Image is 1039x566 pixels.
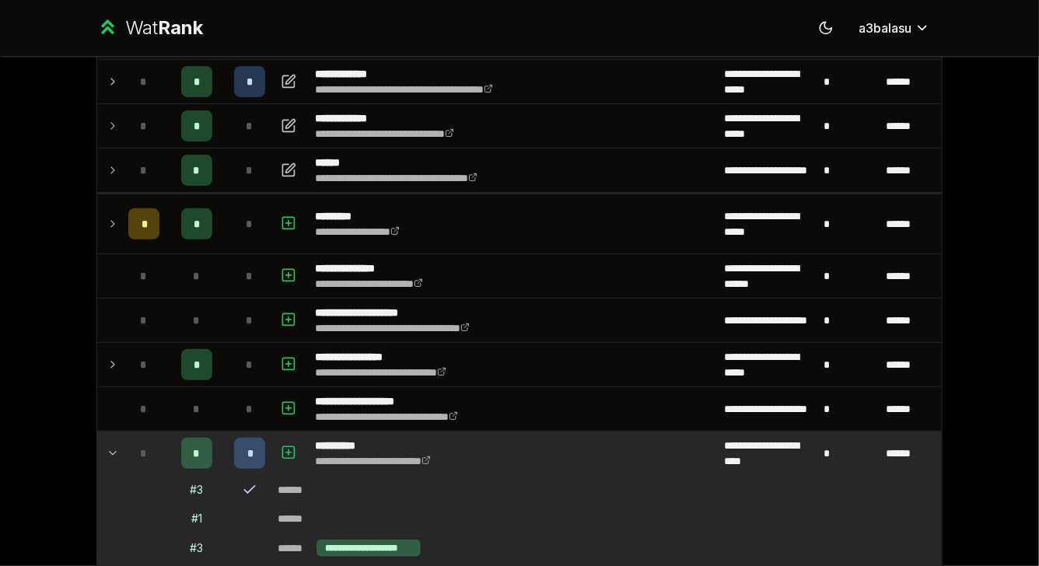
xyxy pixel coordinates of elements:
a: WatRank [96,16,203,40]
div: # 1 [191,511,202,526]
span: a3balasu [859,19,911,37]
button: a3balasu [846,14,943,42]
div: Wat [125,16,203,40]
div: # 3 [191,482,204,498]
span: Rank [158,16,203,39]
div: # 3 [191,540,204,556]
